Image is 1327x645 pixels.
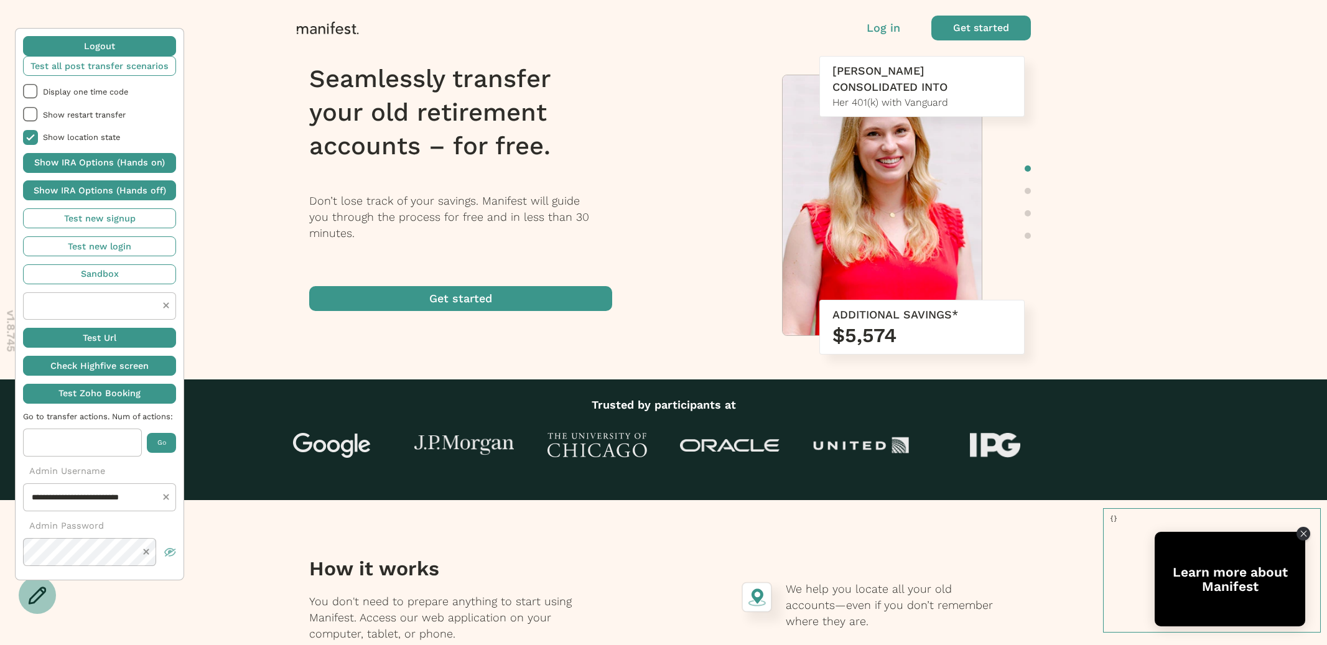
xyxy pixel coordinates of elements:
button: Sandbox [23,264,176,284]
li: Show restart transfer [23,107,176,122]
span: Display one time code [43,87,176,96]
button: Logout [23,36,176,56]
button: Get started [931,16,1031,40]
span: Go to transfer actions. Num of actions: [23,412,176,421]
p: Admin Username [23,465,176,478]
p: Admin Password [23,519,176,532]
button: Log in [867,20,900,36]
h3: How it works [309,556,587,581]
button: Test all post transfer scenarios [23,56,176,76]
img: J.P Morgan [414,435,514,456]
div: Tolstoy bubble widget [1155,532,1305,626]
span: Show location state [43,132,176,142]
img: University of Chicago [547,433,647,458]
h3: $5,574 [832,323,1012,348]
h1: Seamlessly transfer your old retirement accounts – for free. [309,62,628,163]
div: Learn more about Manifest [1155,565,1305,593]
img: Oracle [680,439,780,452]
div: ADDITIONAL SAVINGS* [832,307,1012,323]
button: Test new signup [23,208,176,228]
li: Show location state [23,130,176,145]
button: Test Url [23,328,176,348]
img: Google [282,433,381,458]
p: Don’t lose track of your savings. Manifest will guide you through the process for free and in les... [309,193,628,241]
p: v 1.8.745 [3,310,19,351]
div: [PERSON_NAME] CONSOLIDATED INTO [832,63,1012,95]
button: Show IRA Options (Hands on) [23,153,176,173]
button: Get started [309,286,612,311]
button: Check Highfive screen [23,356,176,376]
div: Her 401(k) with Vanguard [832,95,1012,110]
div: Close Tolstoy widget [1297,527,1310,541]
div: Open Tolstoy widget [1155,532,1305,626]
li: Display one time code [23,84,176,99]
button: Show IRA Options (Hands off) [23,180,176,200]
button: Test Zoho Booking [23,384,176,404]
pre: {} [1103,508,1321,633]
div: Open Tolstoy [1155,532,1305,626]
button: Test new login [23,236,176,256]
img: Meredith [783,75,982,341]
span: Show restart transfer [43,110,176,119]
button: Go [147,433,176,453]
